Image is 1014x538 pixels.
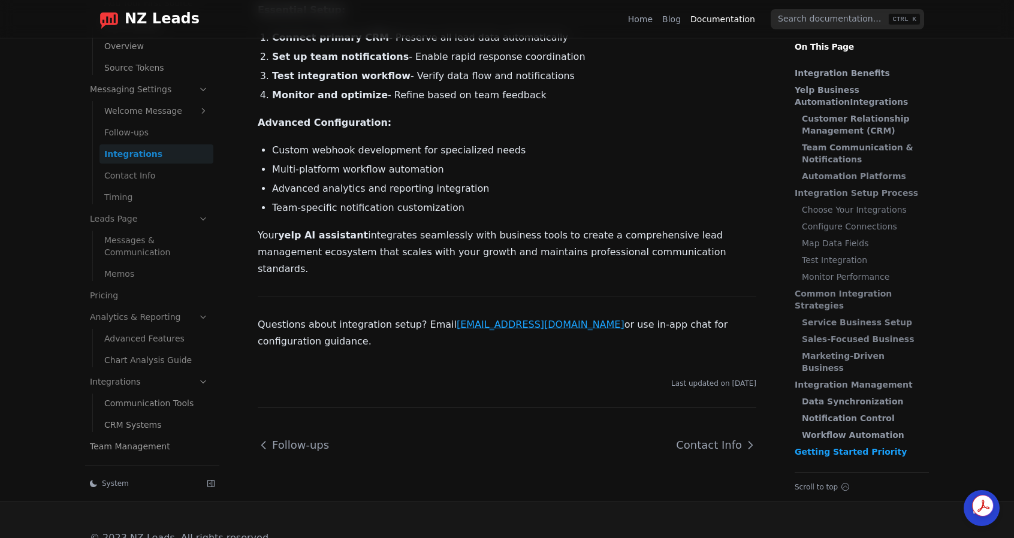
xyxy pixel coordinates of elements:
a: Test Integration [802,254,923,266]
p: On This Page [785,26,938,53]
a: [EMAIL_ADDRESS][DOMAIN_NAME] [457,319,624,330]
a: Notification Control [802,412,923,424]
a: Contact Info [99,166,213,185]
a: Memos [99,264,213,283]
strong: Service Business Setup [802,318,912,327]
div: Last updated on [258,379,756,388]
a: Team Communication & Notifications [802,141,923,165]
strong: Test integration workflow [272,70,411,81]
a: Advanced Features [99,329,213,348]
a: Customer Relationship Management (CRM) [802,113,923,137]
a: Integrations [85,372,213,391]
a: Follow-ups [258,427,339,463]
strong: yelp AI assistant [278,229,368,241]
p: Your integrates seamlessly with business tools to create a comprehensive lead management ecosyste... [258,227,756,277]
a: Timing [99,188,213,207]
a: Home page [90,10,200,29]
strong: Data Synchronization [802,397,903,406]
a: Sales-Focused Business [802,333,923,345]
strong: Advanced Configuration: [258,117,391,128]
a: Common Integration Strategies [795,288,923,312]
strong: Workflow Automation [802,430,904,440]
a: Chart Analysis Guide [99,350,213,370]
strong: Yelp Business Automation [795,85,859,107]
strong: Team Communication & Notifications [802,143,913,164]
a: Monitor Performance [802,271,923,283]
a: Configure Connections [802,220,923,232]
li: - Refine based on team feedback [272,88,756,102]
a: Map Data Fields [802,237,923,249]
strong: Monitor and optimize [272,89,388,101]
strong: Set up team notifications [272,51,409,62]
img: logo [99,10,119,29]
a: Overview [99,37,213,56]
a: Team Management [85,437,213,456]
a: Service Business Setup [802,316,923,328]
li: Advanced analytics and reporting integration [272,182,756,196]
a: Getting Started Priority [795,446,923,458]
time: [DATE] [732,379,756,388]
strong: Customer Relationship Management (CRM) [802,114,909,135]
a: Documentation [690,13,755,25]
li: Custom webhook development for specialized needs [272,143,756,158]
a: Welcome Message [99,101,213,120]
li: Team-specific notification customization [272,201,756,215]
a: Yelp Business AutomationIntegrations [795,84,923,108]
strong: Sales-Focused Business [802,334,914,344]
a: Integrations [99,144,213,164]
a: Automation Platforms [802,170,923,182]
li: - Enable rapid response coordination [272,50,756,64]
a: Integration Setup Process [795,187,923,199]
a: Choose Your Integrations [802,204,923,216]
a: Messages & Communication [99,231,213,262]
a: Pricing [85,286,213,305]
a: Analytics & Reporting [85,307,213,327]
a: Follow-ups [99,123,213,142]
a: Integration Management [795,379,923,391]
a: Blog [662,13,681,25]
button: System [85,475,198,492]
span: NZ Leads [125,11,200,28]
strong: Notification Control [802,413,895,423]
button: Collapse sidebar [203,475,219,492]
strong: Automation Platforms [802,171,906,181]
a: Communication Tools [99,394,213,413]
a: Integration Benefits [795,67,923,79]
strong: Marketing-Driven Business [802,351,885,373]
a: Data Synchronization [802,395,923,407]
a: Contact Info [666,427,756,463]
a: Open chat [964,490,1000,526]
a: Messaging Settings [85,80,213,99]
a: Source Tokens [99,58,213,77]
a: Workflow Automation [802,429,923,441]
input: Search documentation… [771,9,924,29]
a: Home [628,13,653,25]
a: Marketing-Driven Business [802,350,923,374]
button: Scroll to top [795,482,929,492]
li: Multi-platform workflow automation [272,162,756,177]
li: - Verify data flow and notifications [272,69,756,83]
p: Questions about integration setup? Email or use in-app chat for configuration guidance. [258,316,756,350]
a: CRM Systems [99,415,213,434]
a: Leads Page [85,209,213,228]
